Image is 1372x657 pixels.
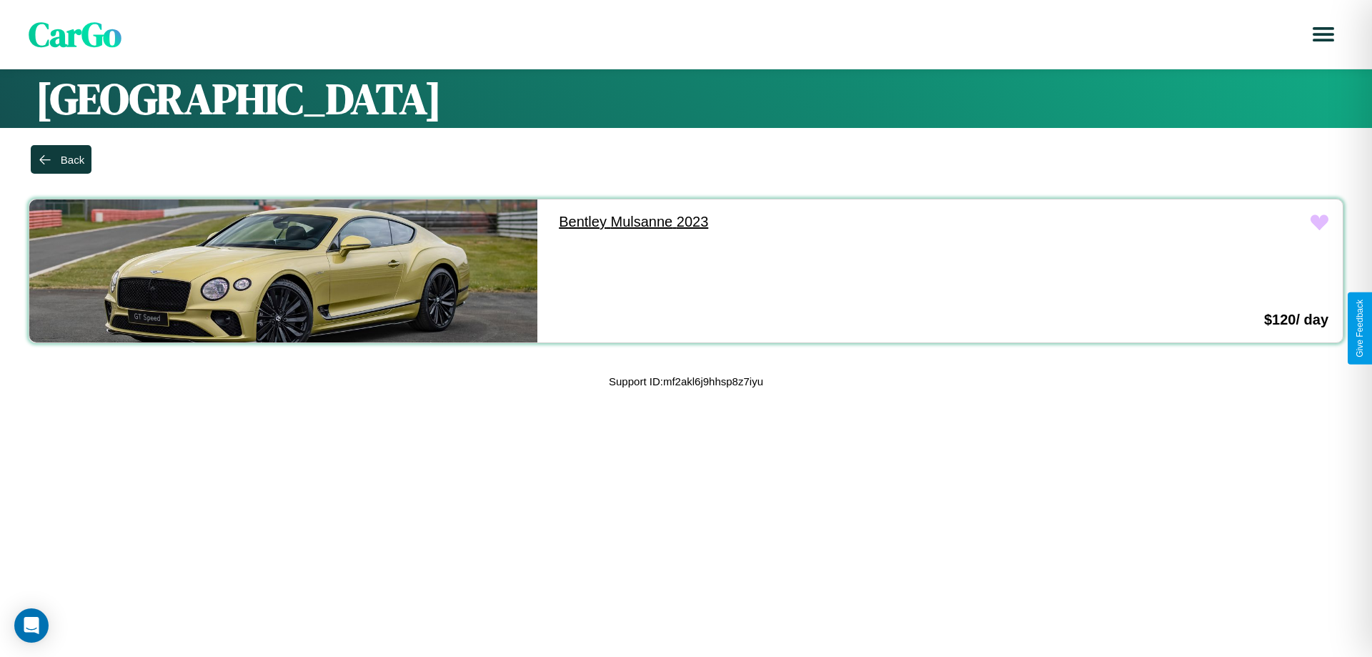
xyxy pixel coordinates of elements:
div: Give Feedback [1355,300,1365,357]
div: Back [61,154,84,166]
h3: $ 120 / day [1264,312,1328,328]
div: Open Intercom Messenger [14,608,49,643]
h1: [GEOGRAPHIC_DATA] [36,69,1336,128]
button: Open menu [1303,14,1343,54]
p: Support ID: mf2akl6j9hhsp8z7iyu [609,372,763,391]
span: CarGo [29,11,121,58]
button: Back [31,145,91,174]
a: Bentley Mulsanne 2023 [545,199,1053,244]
